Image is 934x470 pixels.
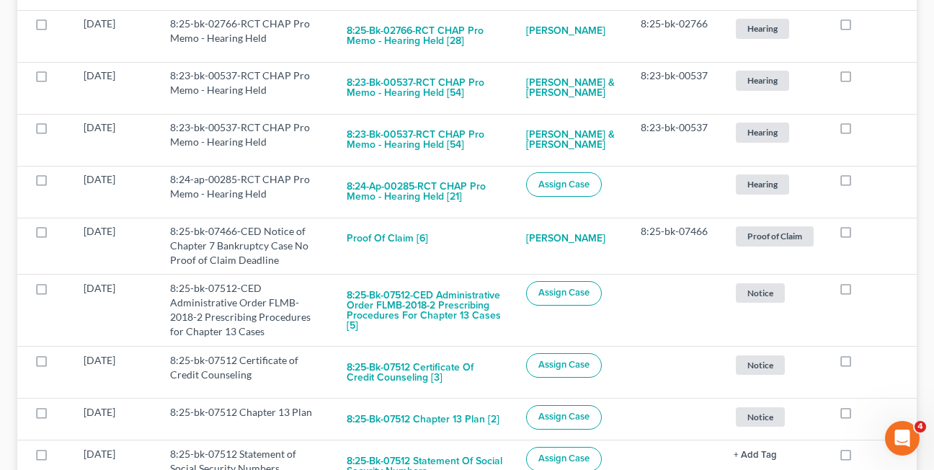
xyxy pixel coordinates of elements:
[538,179,590,190] span: Assign Case
[159,347,335,399] td: 8:25-bk-07512 Certificate of Credit Counseling
[72,347,159,399] td: [DATE]
[526,224,605,253] a: [PERSON_NAME]
[526,120,618,159] a: [PERSON_NAME] & [PERSON_NAME]
[526,68,618,107] a: [PERSON_NAME] & [PERSON_NAME]
[538,359,590,371] span: Assign Case
[629,62,722,114] td: 8:23-bk-00537
[629,218,722,274] td: 8:25-bk-07466
[736,19,789,38] span: Hearing
[538,453,590,464] span: Assign Case
[347,224,428,253] button: Proof of Claim [6]
[734,405,816,429] a: Notice
[72,218,159,274] td: [DATE]
[347,353,504,392] button: 8:25-bk-07512 Certificate of Credit Counseling [3]
[526,172,602,197] button: Assign Case
[159,399,335,440] td: 8:25-bk-07512 Chapter 13 Plan
[526,17,605,45] a: [PERSON_NAME]
[347,281,504,340] button: 8:25-bk-07512-CED Administrative Order FLMB-2018-2 Prescribing Procedures for Chapter 13 Cases [5]
[736,407,785,427] span: Notice
[526,405,602,430] button: Assign Case
[915,421,926,433] span: 4
[159,275,335,347] td: 8:25-bk-07512-CED Administrative Order FLMB-2018-2 Prescribing Procedures for Chapter 13 Cases
[347,405,499,434] button: 8:25-bk-07512 Chapter 13 Plan [2]
[734,172,816,196] a: Hearing
[734,224,816,248] a: Proof of Claim
[736,355,785,375] span: Notice
[734,353,816,377] a: Notice
[72,275,159,347] td: [DATE]
[72,166,159,218] td: [DATE]
[734,281,816,305] a: Notice
[736,283,785,303] span: Notice
[347,172,504,211] button: 8:24-ap-00285-RCT CHAP Pro Memo - Hearing Held [21]
[885,421,920,456] iframe: Intercom live chat
[159,166,335,218] td: 8:24-ap-00285-RCT CHAP Pro Memo - Hearing Held
[538,287,590,298] span: Assign Case
[159,218,335,274] td: 8:25-bk-07466-CED Notice of Chapter 7 Bankruptcy Case No Proof of Claim Deadline
[347,17,504,56] button: 8:25-bk-02766-RCT CHAP Pro Memo - Hearing Held [28]
[72,114,159,166] td: [DATE]
[72,10,159,62] td: [DATE]
[159,114,335,166] td: 8:23-bk-00537-RCT CHAP Pro Memo - Hearing Held
[736,123,789,142] span: Hearing
[736,174,789,194] span: Hearing
[734,451,777,460] button: + Add Tag
[734,120,816,144] a: Hearing
[526,353,602,378] button: Assign Case
[734,17,816,40] a: Hearing
[736,226,814,246] span: Proof of Claim
[347,120,504,159] button: 8:23-bk-00537-RCT CHAP Pro Memo - Hearing Held [54]
[734,68,816,92] a: Hearing
[526,281,602,306] button: Assign Case
[734,447,816,461] a: + Add Tag
[629,10,722,62] td: 8:25-bk-02766
[538,411,590,422] span: Assign Case
[72,62,159,114] td: [DATE]
[72,399,159,440] td: [DATE]
[347,68,504,107] button: 8:23-bk-00537-RCT CHAP Pro Memo - Hearing Held [54]
[159,62,335,114] td: 8:23-bk-00537-RCT CHAP Pro Memo - Hearing Held
[629,114,722,166] td: 8:23-bk-00537
[736,71,789,90] span: Hearing
[159,10,335,62] td: 8:25-bk-02766-RCT CHAP Pro Memo - Hearing Held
